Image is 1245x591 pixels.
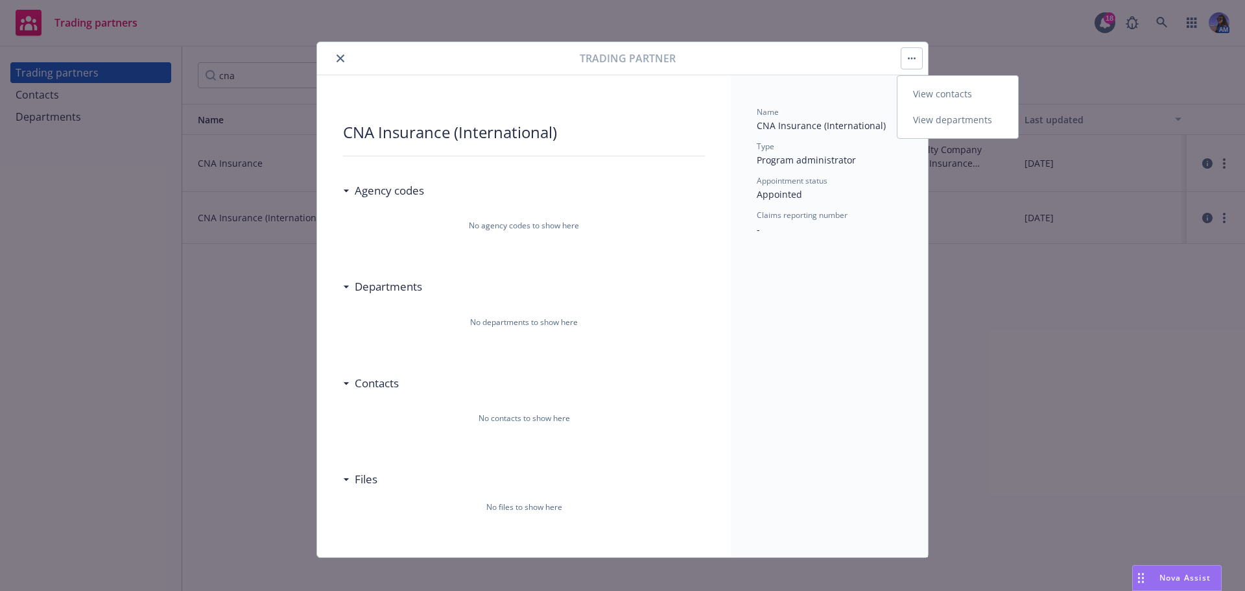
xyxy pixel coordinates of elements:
[355,278,422,295] h3: Departments
[757,141,774,152] span: Type
[343,182,424,199] div: Agency codes
[580,51,676,66] span: Trading partner
[470,317,578,328] span: No departments to show here
[757,175,827,186] span: Appointment status
[1159,572,1211,583] span: Nova Assist
[486,501,562,513] span: No files to show here
[333,51,348,66] button: close
[355,471,377,488] h3: Files
[757,106,779,117] span: Name
[757,188,802,200] span: Appointed
[355,182,424,199] h3: Agency codes
[479,413,570,424] span: No contacts to show here
[1132,565,1222,591] button: Nova Assist
[343,122,705,143] div: CNA Insurance (International)
[757,210,848,221] span: Claims reporting number
[757,119,886,132] span: CNA Insurance (International)
[757,154,856,166] span: Program administrator
[1133,566,1149,590] div: Drag to move
[343,278,422,295] div: Departments
[343,375,399,392] div: Contacts
[355,375,399,392] h3: Contacts
[343,471,377,488] div: Files
[757,223,760,235] span: -
[469,220,579,232] span: No agency codes to show here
